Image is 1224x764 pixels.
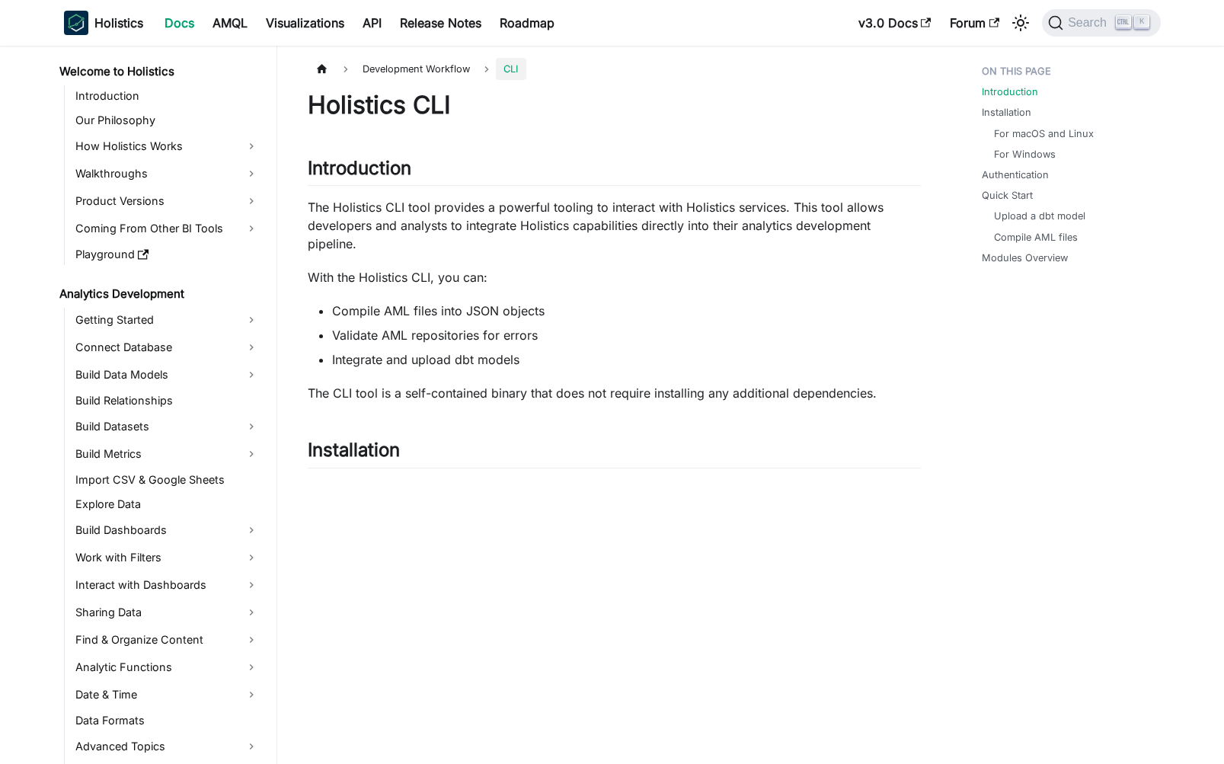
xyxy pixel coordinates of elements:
[71,335,264,360] a: Connect Database
[71,494,264,515] a: Explore Data
[982,85,1038,99] a: Introduction
[55,61,264,82] a: Welcome to Holistics
[71,308,264,332] a: Getting Started
[55,283,264,305] a: Analytics Development
[71,216,264,241] a: Coming From Other BI Tools
[49,46,277,764] nav: Docs sidebar
[71,390,264,411] a: Build Relationships
[94,14,143,32] b: Holistics
[203,11,257,35] a: AMQL
[64,11,143,35] a: HolisticsHolistics
[308,58,337,80] a: Home page
[982,168,1049,182] a: Authentication
[71,600,264,625] a: Sharing Data
[308,268,921,286] p: With the Holistics CLI, you can:
[355,58,478,80] span: Development Workflow
[71,189,264,213] a: Product Versions
[71,710,264,731] a: Data Formats
[332,302,921,320] li: Compile AML files into JSON objects
[71,110,264,131] a: Our Philosophy
[849,11,941,35] a: v3.0 Docs
[71,573,264,597] a: Interact with Dashboards
[71,628,264,652] a: Find & Organize Content
[308,384,921,402] p: The CLI tool is a self-contained binary that does not require installing any additional dependenc...
[308,198,921,253] p: The Holistics CLI tool provides a powerful tooling to interact with Holistics services. This tool...
[1042,9,1160,37] button: Search (Ctrl+K)
[994,209,1085,223] a: Upload a dbt model
[257,11,353,35] a: Visualizations
[71,363,264,387] a: Build Data Models
[308,157,921,186] h2: Introduction
[1063,16,1116,30] span: Search
[71,442,264,466] a: Build Metrics
[71,734,264,759] a: Advanced Topics
[71,682,264,707] a: Date & Time
[994,126,1094,141] a: For macOS and Linux
[353,11,391,35] a: API
[332,326,921,344] li: Validate AML repositories for errors
[155,11,203,35] a: Docs
[994,230,1078,245] a: Compile AML files
[1008,11,1033,35] button: Switch between dark and light mode (currently light mode)
[71,414,264,439] a: Build Datasets
[308,90,921,120] h1: Holistics CLI
[391,11,491,35] a: Release Notes
[71,545,264,570] a: Work with Filters
[994,147,1056,161] a: For Windows
[71,244,264,265] a: Playground
[71,655,264,679] a: Analytic Functions
[941,11,1008,35] a: Forum
[496,58,526,80] span: CLI
[71,134,264,158] a: How Holistics Works
[982,188,1033,203] a: Quick Start
[64,11,88,35] img: Holistics
[1134,15,1149,29] kbd: K
[982,105,1031,120] a: Installation
[308,58,921,80] nav: Breadcrumbs
[491,11,564,35] a: Roadmap
[71,469,264,491] a: Import CSV & Google Sheets
[71,161,264,186] a: Walkthroughs
[982,251,1068,265] a: Modules Overview
[308,439,921,468] h2: Installation
[71,518,264,542] a: Build Dashboards
[332,350,921,369] li: Integrate and upload dbt models
[71,85,264,107] a: Introduction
